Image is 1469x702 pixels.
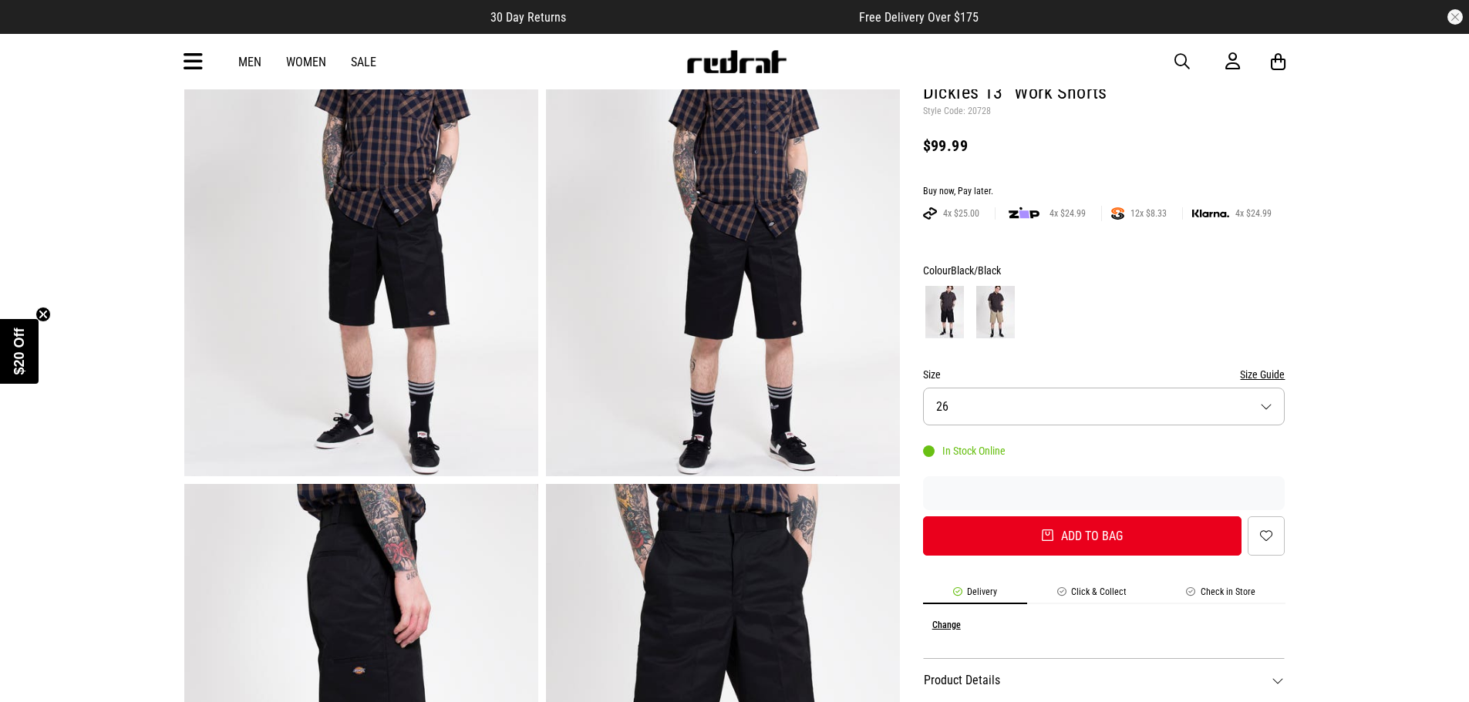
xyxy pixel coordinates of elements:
[923,106,1285,118] p: Style Code: 20728
[286,55,326,69] a: Women
[923,136,1285,155] div: $99.99
[932,620,961,630] button: Change
[937,207,986,220] span: 4x $25.00
[923,445,1006,457] div: In Stock Online
[936,399,948,414] span: 26
[686,50,787,73] img: Redrat logo
[1027,586,1157,604] li: Click & Collect
[1229,207,1278,220] span: 4x $24.99
[976,286,1015,338] img: Khaki
[1192,210,1229,218] img: KLARNA
[1240,365,1285,384] button: Size Guide
[925,286,964,338] img: Black/Black
[923,586,1027,604] li: Delivery
[859,10,979,25] span: Free Delivery Over $175
[238,55,261,69] a: Men
[923,81,1285,106] h1: Dickies 13" Work Shorts
[597,9,828,25] iframe: Customer reviews powered by Trustpilot
[1043,207,1092,220] span: 4x $24.99
[923,186,1285,198] div: Buy now, Pay later.
[923,365,1285,384] div: Size
[1157,586,1285,604] li: Check in Store
[1009,206,1039,221] img: zip
[12,327,27,375] span: $20 Off
[923,261,1285,280] div: Colour
[923,485,1285,501] iframe: Customer reviews powered by Trustpilot
[951,264,1001,277] span: Black/Black
[1111,207,1124,220] img: SPLITPAY
[12,6,59,52] button: Open LiveChat chat widget
[35,307,51,322] button: Close teaser
[1124,207,1173,220] span: 12x $8.33
[923,388,1285,425] button: 26
[923,207,937,220] img: AFTERPAY
[923,516,1242,556] button: Add to bag
[490,10,566,25] span: 30 Day Returns
[351,55,376,69] a: Sale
